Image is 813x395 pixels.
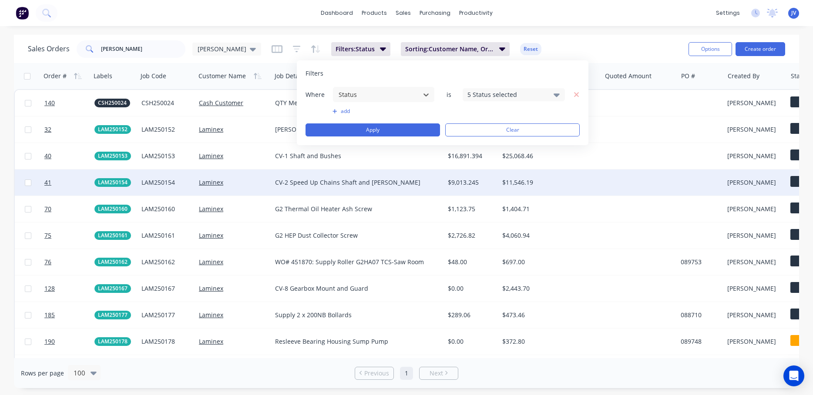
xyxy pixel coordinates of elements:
[94,99,130,107] button: CSH250024
[448,258,493,266] div: $48.00
[440,90,457,99] span: is
[44,152,51,160] span: 40
[351,367,462,380] ul: Pagination
[275,125,433,134] div: [PERSON_NAME]: Change Over Dye Pump G2 Refiner [DATE]
[445,123,580,136] button: Clear
[275,337,433,346] div: Resleeve Bearing Housing Sump Pump
[275,99,433,107] div: QTY Mesh Cage
[448,178,493,187] div: $9,013.245
[198,72,246,80] div: Customer Name
[44,258,51,266] span: 76
[98,152,128,160] span: LAM250153
[448,284,493,293] div: $0.00
[316,7,357,20] a: dashboard
[44,196,94,222] a: 70
[502,311,593,319] div: $473.46
[44,125,51,134] span: 32
[44,90,94,116] a: 140
[275,178,433,187] div: CV-2 Speed Up Chains Shaft and [PERSON_NAME]
[141,178,190,187] div: LAM250154
[727,152,781,160] div: [PERSON_NAME]
[141,231,190,240] div: LAM250161
[141,152,190,160] div: LAM250153
[520,43,541,55] button: Reset
[502,231,593,240] div: $4,060.94
[199,99,243,107] a: Cash Customer
[44,143,94,169] a: 40
[400,367,413,380] a: Page 1 is your current page
[98,258,128,266] span: LAM250162
[430,369,443,378] span: Next
[791,72,809,80] div: Status
[101,40,186,58] input: Search...
[21,369,64,378] span: Rows per page
[94,284,131,293] button: LAM250167
[44,276,94,302] a: 128
[98,178,128,187] span: LAM250154
[448,231,493,240] div: $2,726.82
[727,258,781,266] div: [PERSON_NAME]
[605,72,652,80] div: Quoted Amount
[199,125,223,133] a: Laminex
[94,178,131,187] button: LAM250154
[44,284,55,293] span: 128
[727,231,781,240] div: [PERSON_NAME]
[275,231,433,240] div: G2 HEP Dust Collector Screw
[502,205,593,213] div: $1,404.71
[16,7,29,20] img: Factory
[44,169,94,196] a: 41
[401,42,510,56] button: Sorting:Customer Name, Order #
[94,72,112,80] div: Labels
[275,152,433,160] div: CV-1 Shaft and Bushes
[98,311,128,319] span: LAM250177
[275,72,306,80] div: Job Details
[467,90,546,99] div: 5 Status selected
[681,337,718,346] div: 089748
[141,284,190,293] div: LAM250167
[357,7,391,20] div: products
[448,311,493,319] div: $289.06
[736,42,785,56] button: Create order
[275,311,433,319] div: Supply 2 x 200NB Bollards
[333,108,435,115] button: add
[783,365,804,386] div: Open Intercom Messenger
[141,72,166,80] div: Job Code
[448,152,493,160] div: $16,891.394
[727,205,781,213] div: [PERSON_NAME]
[44,99,55,107] span: 140
[44,178,51,187] span: 41
[727,125,781,134] div: [PERSON_NAME]
[94,231,131,240] button: LAM250161
[198,44,246,53] span: [PERSON_NAME]
[420,369,458,378] a: Next page
[275,205,433,213] div: G2 Thermal Oil Heater Ash Screw
[199,284,223,292] a: Laminex
[44,249,94,275] a: 76
[94,205,131,213] button: LAM250160
[44,311,55,319] span: 185
[94,337,131,346] button: LAM250178
[364,369,389,378] span: Previous
[98,99,127,107] span: CSH250024
[689,42,732,56] button: Options
[94,258,131,266] button: LAM250162
[502,178,593,187] div: $11,546.19
[681,258,718,266] div: 089753
[391,7,415,20] div: sales
[141,125,190,134] div: LAM250152
[44,302,94,328] a: 185
[448,205,493,213] div: $1,123.75
[306,69,323,78] span: Filters
[306,123,440,136] button: Apply
[98,205,128,213] span: LAM250160
[275,258,433,266] div: WO# 451870: Supply Roller G2HA07 TCS-Saw Room
[681,311,718,319] div: 088710
[44,337,55,346] span: 190
[141,337,190,346] div: LAM250178
[455,7,497,20] div: productivity
[44,72,67,80] div: Order #
[681,72,695,80] div: PO #
[728,72,759,80] div: Created By
[415,7,455,20] div: purchasing
[44,231,51,240] span: 75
